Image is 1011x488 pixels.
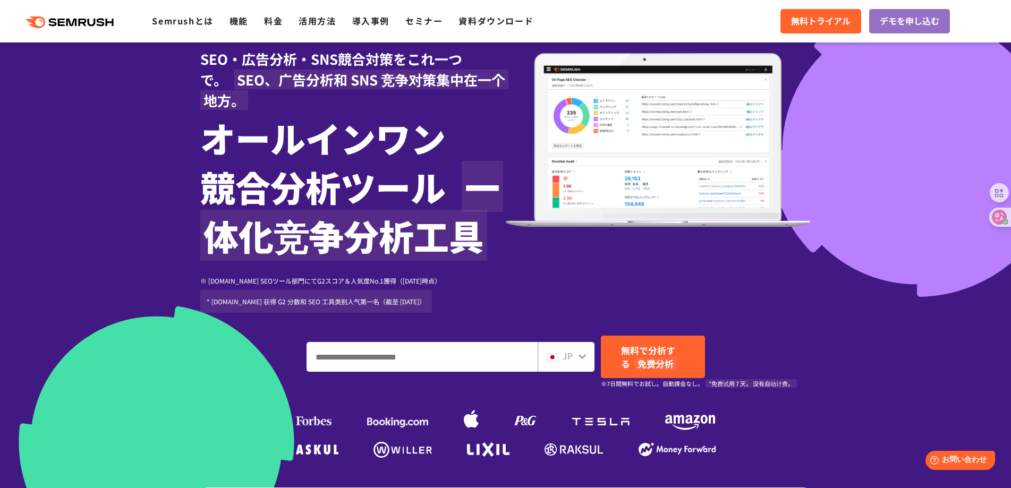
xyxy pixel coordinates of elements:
font: SEO、广告分析和 SNS 竞争对策集中在一个地方。 [200,70,508,110]
a: 機能 [230,14,248,27]
small: ※7日間無料でお試し。自動課金なし。 [601,379,797,389]
a: 料金 [264,14,283,27]
div: ※ [DOMAIN_NAME] SEOツール部門にてG2スコア＆人気度No.1獲得（[DATE]時点） [200,276,506,317]
a: デモを申し込む [869,9,950,33]
font: * [DOMAIN_NAME] 获得 G2 分数和 SEO 工具类别人气第一名（截至 [DATE]） [207,297,426,306]
a: 無料トライアル [780,9,861,33]
font: 免费分析 [634,357,677,370]
span: デモを申し込む [880,14,939,28]
a: 資料ダウンロード [458,14,533,27]
input: ドメイン、キーワードまたはURLを入力してください [307,343,537,371]
font: 一体化竞争分析工具 [200,161,503,261]
font: *免费试用 7 天。 没有自动计费。 [706,379,797,388]
a: Semrushとは [152,14,213,27]
a: 活用方法 [299,14,336,27]
span: JP [563,349,573,362]
span: 無料で分析する [621,344,677,370]
iframe: Help widget launcher [916,447,999,476]
a: 無料で分析する 免费分析 [601,336,705,378]
div: SEO・広告分析・SNS競合対策をこれ一つで。 [200,32,506,110]
h1: オールインワン 競合分析ツール [200,113,506,260]
a: 導入事例 [352,14,389,27]
a: セミナー [405,14,443,27]
span: 無料トライアル [791,14,851,28]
